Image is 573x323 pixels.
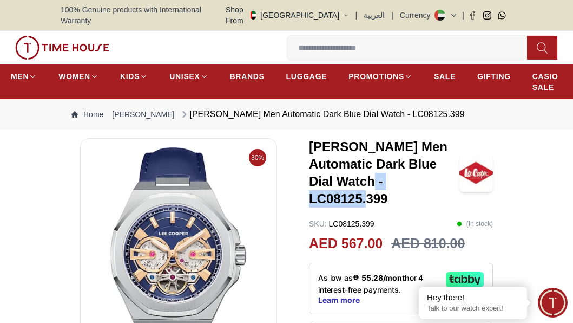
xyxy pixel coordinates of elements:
[364,10,385,21] button: العربية
[462,10,464,21] span: |
[434,67,456,86] a: SALE
[112,109,174,120] a: [PERSON_NAME]
[286,71,327,82] span: LUGGAGE
[58,67,98,86] a: WOMEN
[348,67,412,86] a: PROMOTIONS
[120,67,148,86] a: KIDS
[58,71,90,82] span: WOMEN
[230,67,265,86] a: BRANDS
[348,71,404,82] span: PROMOTIONS
[355,10,358,21] span: |
[230,71,265,82] span: BRANDS
[251,11,256,20] img: United Arab Emirates
[222,4,348,26] button: Shop From[GEOGRAPHIC_DATA]
[532,67,562,97] a: CASIO SALE
[309,218,374,229] p: LC08125.399
[309,234,383,254] h2: AED 567.00
[538,288,568,318] div: Chat Widget
[286,67,327,86] a: LUGGAGE
[459,154,493,192] img: LEE COOPER Men Automatic Dark Blue Dial Watch - LC08125.399
[15,36,109,60] img: ...
[498,11,506,20] a: Whatsapp
[457,218,493,229] p: ( In stock )
[391,10,393,21] span: |
[469,11,477,20] a: Facebook
[120,71,140,82] span: KIDS
[483,11,491,20] a: Instagram
[169,67,208,86] a: UNISEX
[309,138,459,208] h3: [PERSON_NAME] Men Automatic Dark Blue Dial Watch - LC08125.399
[61,99,512,130] nav: Breadcrumb
[427,292,519,303] div: Hey there!
[532,71,562,93] span: CASIO SALE
[61,4,222,26] span: 100% Genuine products with International Warranty
[391,234,465,254] h3: AED 810.00
[179,108,465,121] div: [PERSON_NAME] Men Automatic Dark Blue Dial Watch - LC08125.399
[427,304,519,313] p: Talk to our watch expert!
[71,109,103,120] a: Home
[249,149,266,166] span: 30%
[169,71,200,82] span: UNISEX
[477,67,511,86] a: GIFTING
[400,10,435,21] div: Currency
[477,71,511,82] span: GIFTING
[309,219,327,228] span: SKU :
[11,67,37,86] a: MEN
[11,71,29,82] span: MEN
[434,71,456,82] span: SALE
